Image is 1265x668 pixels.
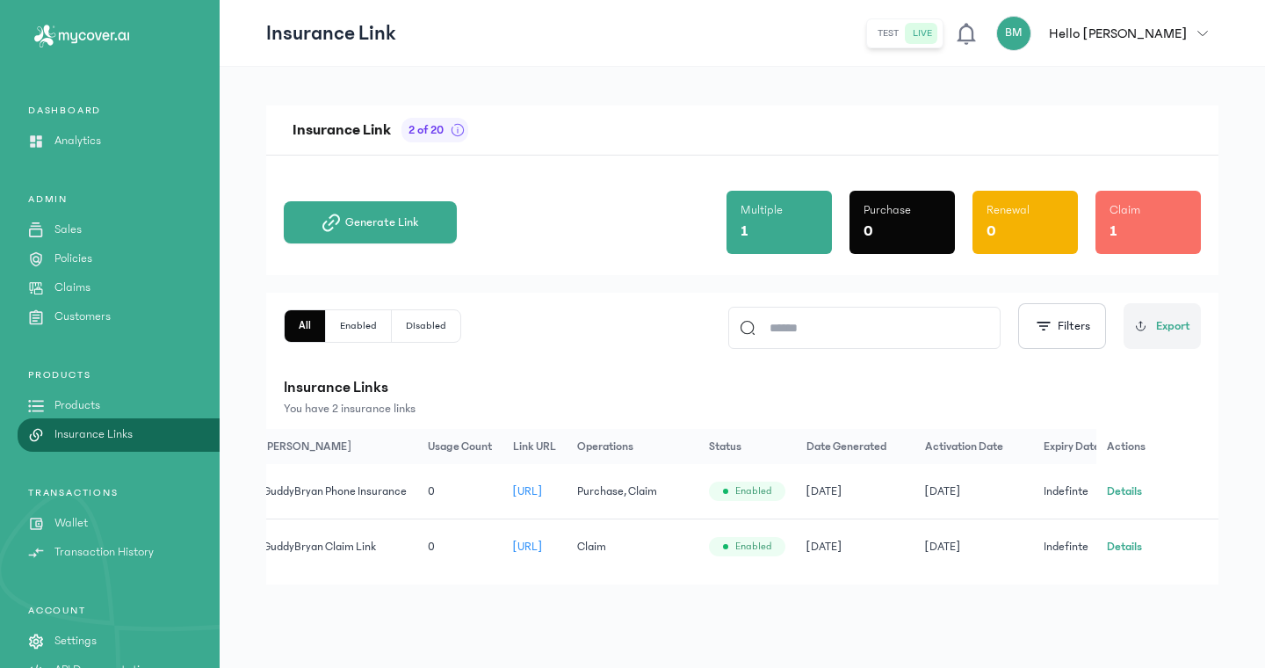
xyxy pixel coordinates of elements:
span: Export [1156,317,1190,336]
span: GuddyBryan Phone Insurance [263,485,407,497]
span: [URL] [513,485,543,497]
button: Filters [1018,303,1106,349]
p: 0 [987,219,996,243]
span: 0 [428,541,435,553]
p: 1 [741,219,748,243]
p: You have 2 insurance links [284,400,1201,417]
th: Activation Date [914,429,1033,464]
p: Sales [54,221,82,239]
p: Products [54,396,100,415]
h3: Insurance Link [293,118,391,142]
span: 0 [428,485,435,497]
td: Indefinte [1033,519,1144,575]
th: Expiry Date [1033,429,1144,464]
p: Hello [PERSON_NAME] [1049,23,1187,44]
p: Claims [54,279,90,297]
p: Customers [54,308,111,326]
td: Claim [567,519,698,575]
span: Generate Link [345,214,418,231]
th: Usage Count [417,429,502,464]
p: Insurance Link [266,19,396,47]
th: Actions [1096,429,1218,464]
th: [PERSON_NAME] [252,429,417,464]
p: Wallet [54,514,88,533]
td: [DATE] [796,519,914,575]
p: Transaction History [54,543,154,562]
span: Enabled [735,484,771,498]
button: Export [1124,303,1201,349]
button: test [871,23,906,44]
p: Settings [54,632,97,650]
p: Insurance Links [284,375,1201,400]
div: BM [996,16,1031,51]
button: All [285,310,326,342]
p: Claim [1110,201,1140,219]
p: 0 [864,219,873,243]
span: [URL] [513,541,543,553]
td: Indefinte [1033,464,1144,519]
button: Enabled [326,310,392,342]
button: Disabled [392,310,460,342]
p: Multiple [741,201,783,219]
td: [DATE] [914,519,1033,575]
th: Link URL [502,429,567,464]
button: live [906,23,939,44]
div: 2 of 20 [401,118,468,142]
span: Enabled [735,540,771,554]
td: Purchase, Claim [567,464,698,519]
button: Details [1107,538,1142,555]
button: Generate Link [284,201,457,243]
button: Details [1107,483,1142,500]
th: Status [698,429,796,464]
p: 1 [1110,219,1117,243]
p: Insurance Links [54,425,133,444]
td: [DATE] [914,464,1033,519]
th: Date Generated [796,429,914,464]
td: [DATE] [796,464,914,519]
button: BMHello [PERSON_NAME] [996,16,1218,51]
p: Renewal [987,201,1030,219]
th: Operations [567,429,698,464]
p: Policies [54,250,92,268]
p: Purchase [864,201,911,219]
p: Analytics [54,132,101,150]
span: GuddyBryan Claim Link [263,541,376,553]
